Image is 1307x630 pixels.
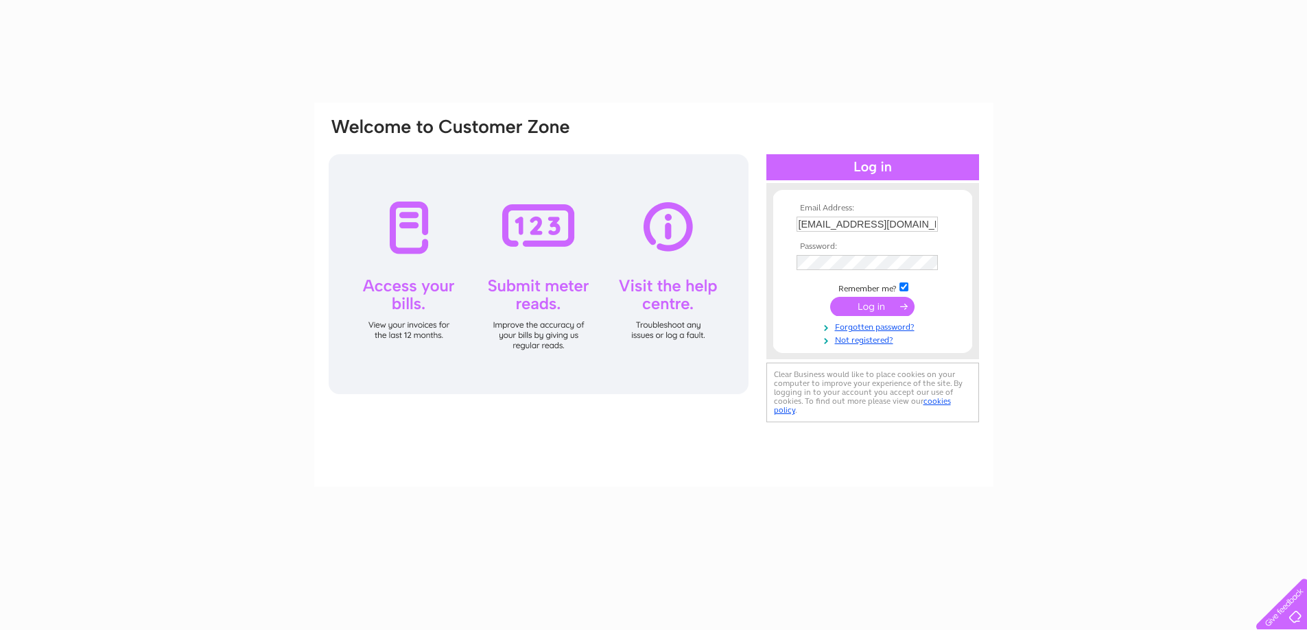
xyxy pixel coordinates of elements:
a: Forgotten password? [797,319,952,332]
td: Remember me? [793,280,952,294]
div: Clear Business would like to place cookies on your computer to improve your experience of the sit... [766,363,979,422]
a: Not registered? [797,332,952,346]
a: cookies policy [774,396,951,415]
th: Password: [793,242,952,252]
th: Email Address: [793,204,952,213]
input: Submit [830,297,915,316]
